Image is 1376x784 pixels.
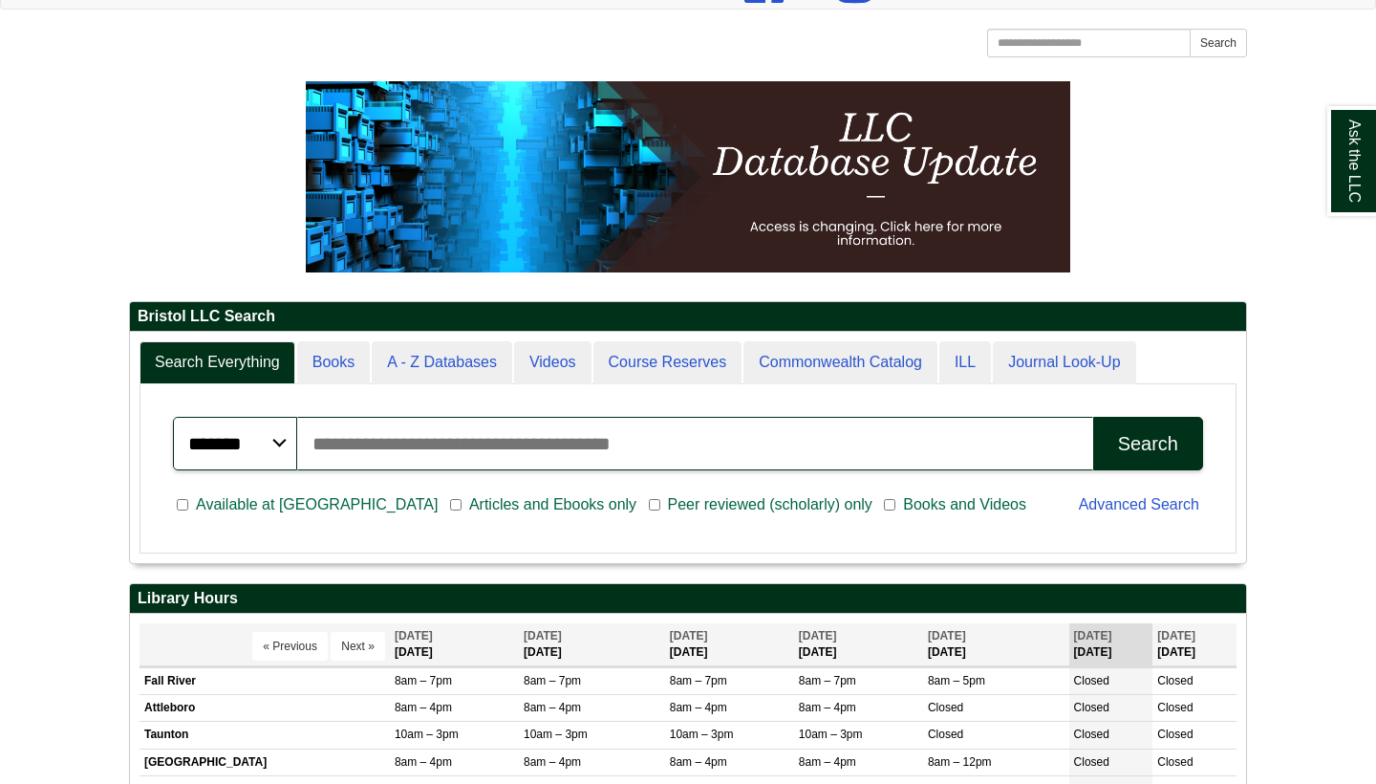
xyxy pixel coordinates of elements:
th: [DATE] [1069,623,1153,666]
span: 8am – 4pm [524,701,581,714]
a: A - Z Databases [372,341,512,384]
a: Journal Look-Up [993,341,1135,384]
span: 10am – 3pm [395,728,459,741]
span: Closed [1157,728,1193,741]
span: Available at [GEOGRAPHIC_DATA] [188,493,445,516]
span: Closed [928,728,963,741]
th: [DATE] [519,623,665,666]
span: [DATE] [1157,629,1195,642]
a: ILL [939,341,991,384]
h2: Bristol LLC Search [130,302,1246,332]
span: [DATE] [1074,629,1112,642]
button: Search [1093,417,1203,470]
span: 8am – 12pm [928,755,992,769]
input: Books and Videos [884,496,895,513]
span: 8am – 4pm [670,701,727,714]
span: Closed [1157,674,1193,687]
span: [DATE] [395,629,433,642]
td: Fall River [140,668,390,695]
td: Attleboro [140,695,390,722]
span: Closed [1074,755,1109,769]
input: Articles and Ebooks only [450,496,462,513]
a: Search Everything [140,341,295,384]
span: Books and Videos [895,493,1034,516]
span: 8am – 7pm [799,674,856,687]
span: 8am – 4pm [524,755,581,769]
h2: Library Hours [130,584,1246,614]
th: [DATE] [794,623,923,666]
a: Course Reserves [593,341,742,384]
span: 8am – 4pm [395,701,452,714]
span: 8am – 7pm [670,674,727,687]
button: « Previous [252,632,328,661]
span: Closed [1157,701,1193,714]
td: [GEOGRAPHIC_DATA] [140,749,390,775]
a: Advanced Search [1079,496,1199,512]
span: Closed [1157,755,1193,769]
span: 10am – 3pm [524,728,588,741]
span: [DATE] [670,629,708,642]
span: 8am – 4pm [395,755,452,769]
span: Closed [928,701,963,714]
th: [DATE] [923,623,1069,666]
input: Peer reviewed (scholarly) only [649,496,660,513]
div: Search [1118,433,1178,455]
button: Next » [331,632,385,661]
span: 8am – 4pm [799,755,856,769]
th: [DATE] [390,623,519,666]
span: Articles and Ebooks only [462,493,644,516]
span: Peer reviewed (scholarly) only [660,493,880,516]
span: Closed [1074,674,1109,687]
a: Commonwealth Catalog [743,341,937,384]
span: [DATE] [799,629,837,642]
span: 10am – 3pm [670,728,734,741]
button: Search [1190,29,1247,57]
span: [DATE] [928,629,966,642]
img: HTML tutorial [306,81,1070,272]
td: Taunton [140,722,390,749]
span: 8am – 4pm [670,755,727,769]
span: 8am – 5pm [928,674,985,687]
span: Closed [1074,728,1109,741]
span: 8am – 4pm [799,701,856,714]
span: 10am – 3pm [799,728,863,741]
th: [DATE] [1152,623,1236,666]
span: 8am – 7pm [395,674,452,687]
th: [DATE] [665,623,794,666]
a: Books [297,341,370,384]
span: 8am – 7pm [524,674,581,687]
a: Videos [514,341,591,384]
span: [DATE] [524,629,562,642]
span: Closed [1074,701,1109,714]
input: Available at [GEOGRAPHIC_DATA] [177,496,188,513]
